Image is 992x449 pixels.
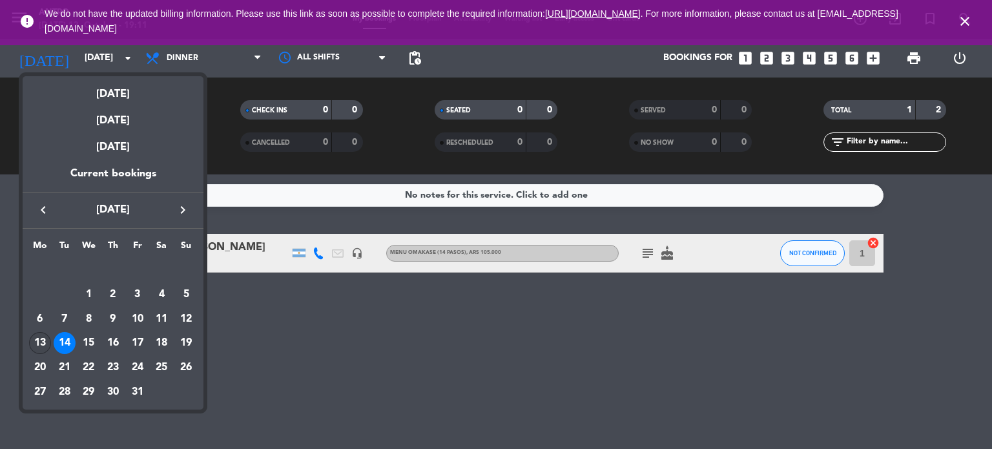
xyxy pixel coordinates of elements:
[29,357,51,379] div: 20
[174,355,198,380] td: October 26, 2025
[102,332,124,354] div: 16
[125,307,150,331] td: October 10, 2025
[150,331,174,355] td: October 18, 2025
[28,355,52,380] td: October 20, 2025
[175,202,191,218] i: keyboard_arrow_right
[174,307,198,331] td: October 12, 2025
[150,332,172,354] div: 18
[175,308,197,330] div: 12
[54,308,76,330] div: 7
[36,202,51,218] i: keyboard_arrow_left
[174,282,198,307] td: October 5, 2025
[77,284,99,306] div: 1
[29,332,51,354] div: 13
[28,238,52,258] th: Monday
[23,165,203,192] div: Current bookings
[29,381,51,403] div: 27
[23,76,203,103] div: [DATE]
[175,357,197,379] div: 26
[127,381,149,403] div: 31
[150,307,174,331] td: October 11, 2025
[76,355,101,380] td: October 22, 2025
[125,282,150,307] td: October 3, 2025
[150,355,174,380] td: October 25, 2025
[101,331,125,355] td: October 16, 2025
[54,357,76,379] div: 21
[127,308,149,330] div: 10
[32,202,55,218] button: keyboard_arrow_left
[101,238,125,258] th: Thursday
[23,103,203,129] div: [DATE]
[102,308,124,330] div: 9
[54,381,76,403] div: 28
[28,258,198,282] td: OCT
[29,308,51,330] div: 6
[101,355,125,380] td: October 23, 2025
[150,357,172,379] div: 25
[102,381,124,403] div: 30
[174,238,198,258] th: Sunday
[28,307,52,331] td: October 6, 2025
[102,284,124,306] div: 2
[101,380,125,404] td: October 30, 2025
[102,357,124,379] div: 23
[52,307,77,331] td: October 7, 2025
[125,238,150,258] th: Friday
[127,284,149,306] div: 3
[76,282,101,307] td: October 1, 2025
[101,307,125,331] td: October 9, 2025
[150,308,172,330] div: 11
[54,332,76,354] div: 14
[125,331,150,355] td: October 17, 2025
[127,357,149,379] div: 24
[77,308,99,330] div: 8
[171,202,194,218] button: keyboard_arrow_right
[101,282,125,307] td: October 2, 2025
[150,238,174,258] th: Saturday
[28,331,52,355] td: October 13, 2025
[127,332,149,354] div: 17
[175,284,197,306] div: 5
[55,202,171,218] span: [DATE]
[76,380,101,404] td: October 29, 2025
[77,381,99,403] div: 29
[150,282,174,307] td: October 4, 2025
[175,332,197,354] div: 19
[76,331,101,355] td: October 15, 2025
[125,355,150,380] td: October 24, 2025
[52,355,77,380] td: October 21, 2025
[52,380,77,404] td: October 28, 2025
[52,238,77,258] th: Tuesday
[23,129,203,165] div: [DATE]
[76,307,101,331] td: October 8, 2025
[174,331,198,355] td: October 19, 2025
[52,331,77,355] td: October 14, 2025
[77,357,99,379] div: 22
[150,284,172,306] div: 4
[125,380,150,404] td: October 31, 2025
[77,332,99,354] div: 15
[76,238,101,258] th: Wednesday
[28,380,52,404] td: October 27, 2025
